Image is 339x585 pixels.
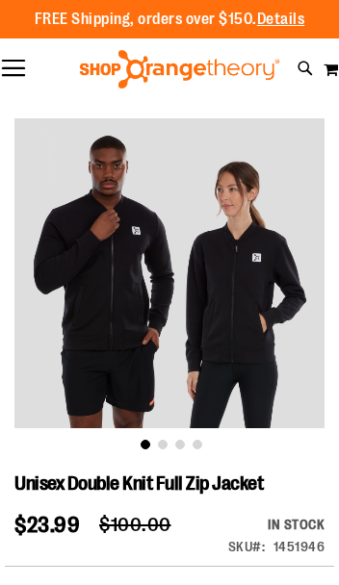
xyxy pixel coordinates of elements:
[35,9,305,31] p: FREE Shipping, orders over $150.
[187,428,204,457] div: image 4 of 4
[77,50,282,89] img: Shop Orangetheory
[14,118,325,428] img: Product image for Unisex Double Knit Full Zip Jacket
[257,11,305,28] a: Details
[228,539,266,554] strong: SKU
[14,472,263,495] span: Unisex Double Knit Full Zip Jacket
[274,537,326,556] div: 1451946
[228,515,326,534] div: Availability
[228,515,326,534] div: In stock
[152,428,169,457] div: image 2 of 4
[169,428,187,457] div: image 3 of 4
[14,118,325,457] div: carousel
[99,514,171,536] span: $100.00
[14,513,80,537] span: $23.99
[135,428,152,457] div: image 1 of 4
